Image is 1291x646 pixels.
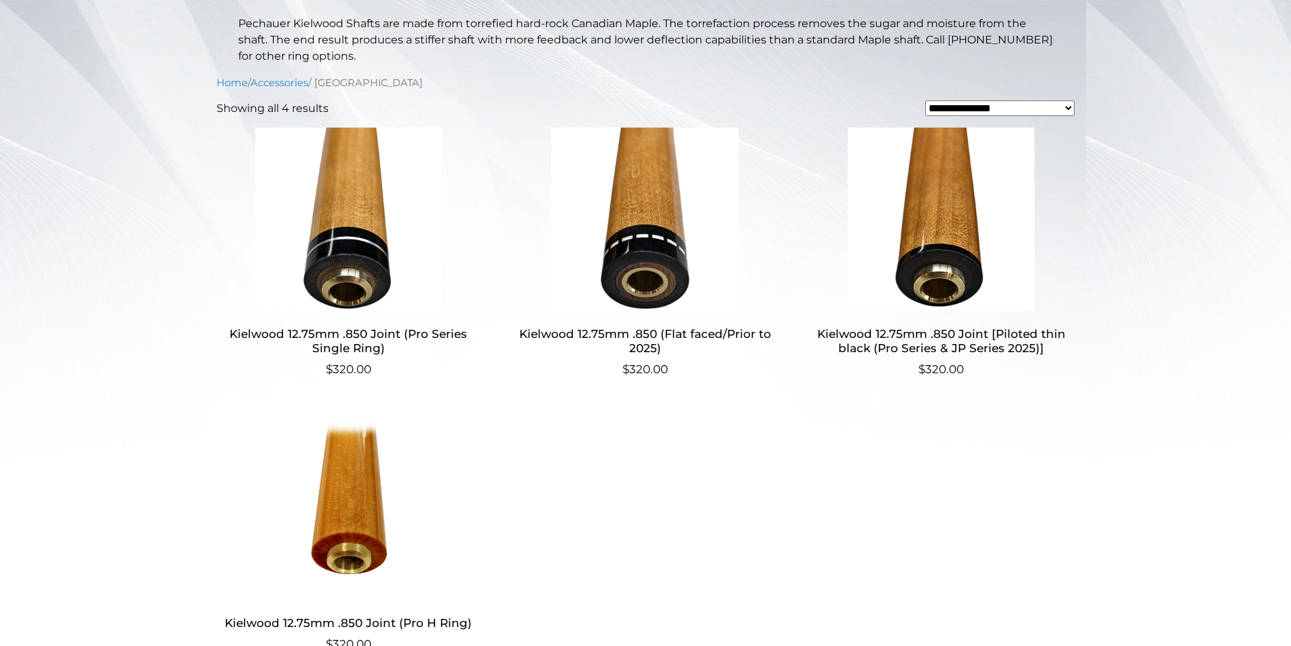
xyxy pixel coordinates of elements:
[217,610,481,635] h2: Kielwood 12.75mm .850 Joint (Pro H Ring)
[217,416,481,599] img: Kielwood 12.75mm .850 Joint (Pro H Ring)
[918,362,925,376] span: $
[622,362,629,376] span: $
[326,362,371,376] bdi: 320.00
[217,128,481,378] a: Kielwood 12.75mm .850 Joint (Pro Series Single Ring) $320.00
[217,75,1074,90] nav: Breadcrumb
[622,362,668,376] bdi: 320.00
[513,322,777,361] h2: Kielwood 12.75mm .850 (Flat faced/Prior to 2025)
[217,77,248,89] a: Home
[513,128,777,311] img: Kielwood 12.75mm .850 (Flat faced/Prior to 2025)
[238,16,1053,64] p: Pechauer Kielwood Shafts are made from torrefied hard-rock Canadian Maple. The torrefaction proce...
[217,322,481,361] h2: Kielwood 12.75mm .850 Joint (Pro Series Single Ring)
[809,128,1073,311] img: Kielwood 12.75mm .850 Joint [Piloted thin black (Pro Series & JP Series 2025)]
[217,128,481,311] img: Kielwood 12.75mm .850 Joint (Pro Series Single Ring)
[326,362,333,376] span: $
[809,322,1073,361] h2: Kielwood 12.75mm .850 Joint [Piloted thin black (Pro Series & JP Series 2025)]
[809,128,1073,378] a: Kielwood 12.75mm .850 Joint [Piloted thin black (Pro Series & JP Series 2025)] $320.00
[250,77,308,89] a: Accessories
[925,100,1074,116] select: Shop order
[918,362,964,376] bdi: 320.00
[217,100,329,117] p: Showing all 4 results
[513,128,777,378] a: Kielwood 12.75mm .850 (Flat faced/Prior to 2025) $320.00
